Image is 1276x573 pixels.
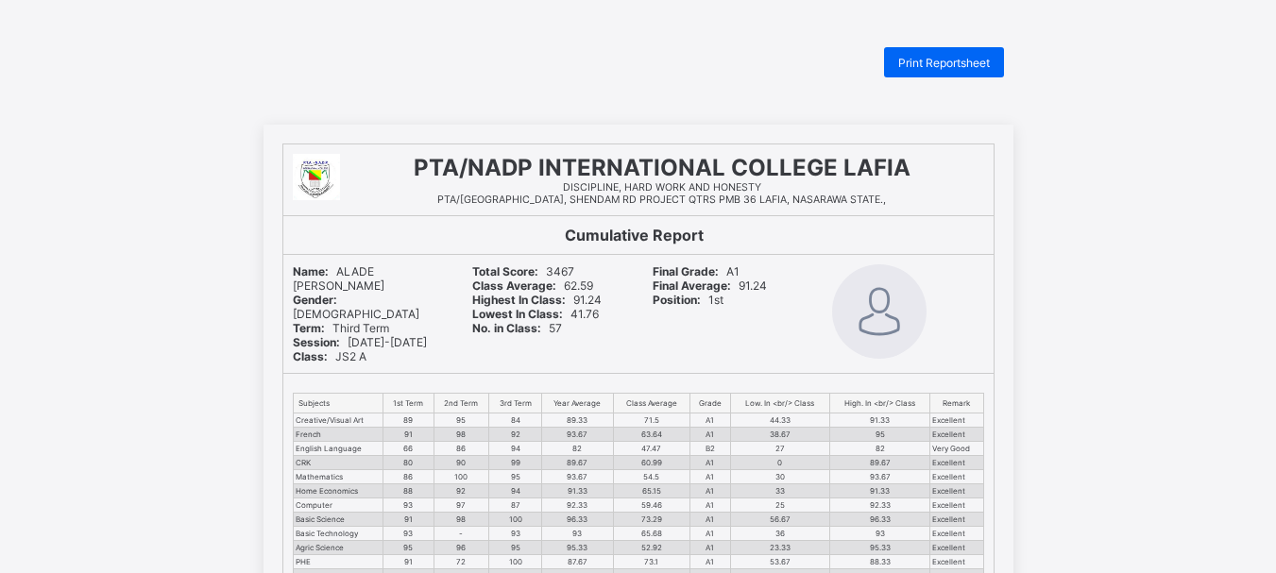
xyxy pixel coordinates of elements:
[731,555,829,569] td: 53.67
[489,428,542,442] td: 92
[731,527,829,541] td: 36
[829,428,930,442] td: 95
[930,456,983,470] td: Excellent
[653,293,723,307] span: 1st
[293,456,383,470] td: CRK
[689,555,731,569] td: A1
[613,442,689,456] td: 47.47
[829,470,930,484] td: 93.67
[293,513,383,527] td: Basic Science
[472,307,563,321] b: Lowest In Class:
[930,541,983,555] td: Excellent
[293,484,383,498] td: Home Economics
[383,541,434,555] td: 95
[613,456,689,470] td: 60.99
[293,335,340,349] b: Session:
[613,428,689,442] td: 63.64
[542,470,614,484] td: 93.67
[829,555,930,569] td: 88.33
[434,513,488,527] td: 98
[489,394,542,413] th: 3rd Term
[293,527,383,541] td: Basic Technology
[489,456,542,470] td: 99
[383,555,434,569] td: 91
[383,527,434,541] td: 93
[489,413,542,428] td: 84
[434,470,488,484] td: 100
[731,498,829,513] td: 25
[613,555,689,569] td: 73.1
[829,394,930,413] th: High. In <br/> Class
[293,293,337,307] b: Gender:
[542,394,614,413] th: Year Average
[829,413,930,428] td: 91.33
[613,413,689,428] td: 71.5
[613,394,689,413] th: Class Average
[689,541,731,555] td: A1
[689,498,731,513] td: A1
[689,470,731,484] td: A1
[293,321,389,335] span: Third Term
[293,498,383,513] td: Computer
[414,154,910,181] span: PTA/NADP INTERNATIONAL COLLEGE LAFIA
[434,484,488,498] td: 92
[653,264,740,278] span: A1
[731,413,829,428] td: 44.33
[653,278,767,293] span: 91.24
[563,181,761,194] span: DISCIPLINE, HARD WORK AND HONESTY
[489,541,542,555] td: 95
[930,498,983,513] td: Excellent
[293,321,325,335] b: Term:
[689,513,731,527] td: A1
[434,442,488,456] td: 86
[293,470,383,484] td: Mathematics
[930,394,983,413] th: Remark
[472,293,566,307] b: Highest In Class:
[689,456,731,470] td: A1
[731,513,829,527] td: 56.67
[542,442,614,456] td: 82
[434,428,488,442] td: 98
[383,484,434,498] td: 88
[542,541,614,555] td: 95.33
[930,442,983,456] td: Very Good
[489,555,542,569] td: 100
[383,456,434,470] td: 80
[383,513,434,527] td: 91
[383,442,434,456] td: 66
[829,527,930,541] td: 93
[434,555,488,569] td: 72
[472,278,593,293] span: 62.59
[731,428,829,442] td: 38.67
[613,484,689,498] td: 65.15
[731,541,829,555] td: 23.33
[731,470,829,484] td: 30
[829,513,930,527] td: 96.33
[383,470,434,484] td: 86
[930,555,983,569] td: Excellent
[293,349,366,363] span: JS2 A
[293,541,383,555] td: Agric Science
[293,555,383,569] td: PHE
[829,498,930,513] td: 92.33
[489,484,542,498] td: 94
[829,541,930,555] td: 95.33
[689,413,731,428] td: A1
[489,498,542,513] td: 87
[542,513,614,527] td: 96.33
[930,413,983,428] td: Excellent
[689,484,731,498] td: A1
[434,413,488,428] td: 95
[434,541,488,555] td: 96
[565,226,704,244] b: Cumulative Report
[293,293,419,321] span: [DEMOGRAPHIC_DATA]
[653,264,719,278] b: Final Grade:
[489,442,542,456] td: 94
[829,484,930,498] td: 91.33
[930,527,983,541] td: Excellent
[293,428,383,442] td: French
[613,498,689,513] td: 59.46
[731,456,829,470] td: 0
[293,335,427,349] span: [DATE]-[DATE]
[689,428,731,442] td: A1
